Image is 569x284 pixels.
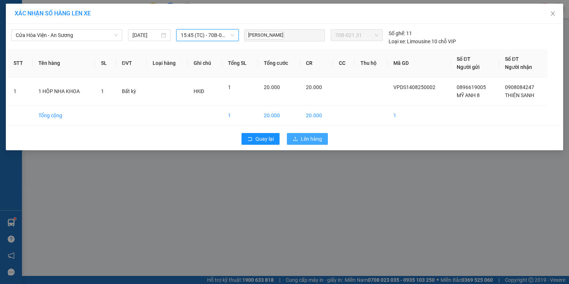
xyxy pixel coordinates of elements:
th: Tên hàng [33,49,95,77]
img: logo [3,4,35,37]
td: 1 [8,77,33,106]
th: Thu hộ [355,49,388,77]
span: In ngày: [2,53,45,58]
span: THIÊN SANH [505,92,534,98]
span: 01 Võ Văn Truyện, KP.1, Phường 2 [58,22,101,31]
td: 1 [222,106,258,126]
div: Limousine 10 chỗ VIP [389,37,456,45]
input: 14/08/2025 [132,31,160,39]
span: 0896619005 [457,84,486,90]
div: 11 [389,29,412,37]
button: rollbackQuay lại [242,133,280,145]
td: Bất kỳ [116,77,147,106]
span: Hotline: 19001152 [58,33,90,37]
span: Loại xe: [389,37,406,45]
span: upload [293,136,298,142]
span: VPDS1408250002 [393,84,435,90]
span: 1 [228,84,231,90]
td: 20.000 [300,106,333,126]
th: Ghi chú [188,49,222,77]
span: Người gửi [457,64,480,70]
span: close [550,11,556,16]
strong: ĐỒNG PHƯỚC [58,4,100,10]
span: Người nhận [505,64,532,70]
td: Tổng cộng [33,106,95,126]
td: 20.000 [258,106,300,126]
span: Số ĐT [457,56,471,62]
span: 15:45 (TC) - 70B-021.31 [181,30,234,41]
span: 1 [101,88,104,94]
th: ĐVT [116,49,147,77]
span: Quay lại [255,135,274,143]
th: STT [8,49,33,77]
span: Cửa Hòa Viện - An Sương [16,30,118,41]
span: MỸ ANH 8 [457,92,480,98]
button: Close [543,4,563,24]
span: VPDS1408250002 [37,47,77,52]
span: HKĐ [194,88,204,94]
th: CR [300,49,333,77]
span: 0908084247 [505,84,534,90]
th: Mã GD [388,49,451,77]
th: Tổng SL [222,49,258,77]
th: SL [95,49,116,77]
span: Số ghế: [389,29,405,37]
span: Lên hàng [301,135,322,143]
span: 70B-021.31 [335,30,378,41]
span: [PERSON_NAME]: [2,47,77,52]
th: Tổng cước [258,49,300,77]
span: 20.000 [306,84,322,90]
span: [PERSON_NAME] [246,31,284,40]
td: 1 HÔP NHA KHOA [33,77,95,106]
th: Loại hàng [147,49,188,77]
span: 20.000 [264,84,280,90]
button: uploadLên hàng [287,133,328,145]
td: 1 [388,106,451,126]
span: XÁC NHẬN SỐ HÀNG LÊN XE [15,10,91,17]
span: Số ĐT [505,56,519,62]
span: ----------------------------------------- [20,40,90,45]
span: 15:16:17 [DATE] [16,53,45,58]
span: rollback [247,136,252,142]
span: Bến xe [GEOGRAPHIC_DATA] [58,12,98,21]
th: CC [333,49,355,77]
